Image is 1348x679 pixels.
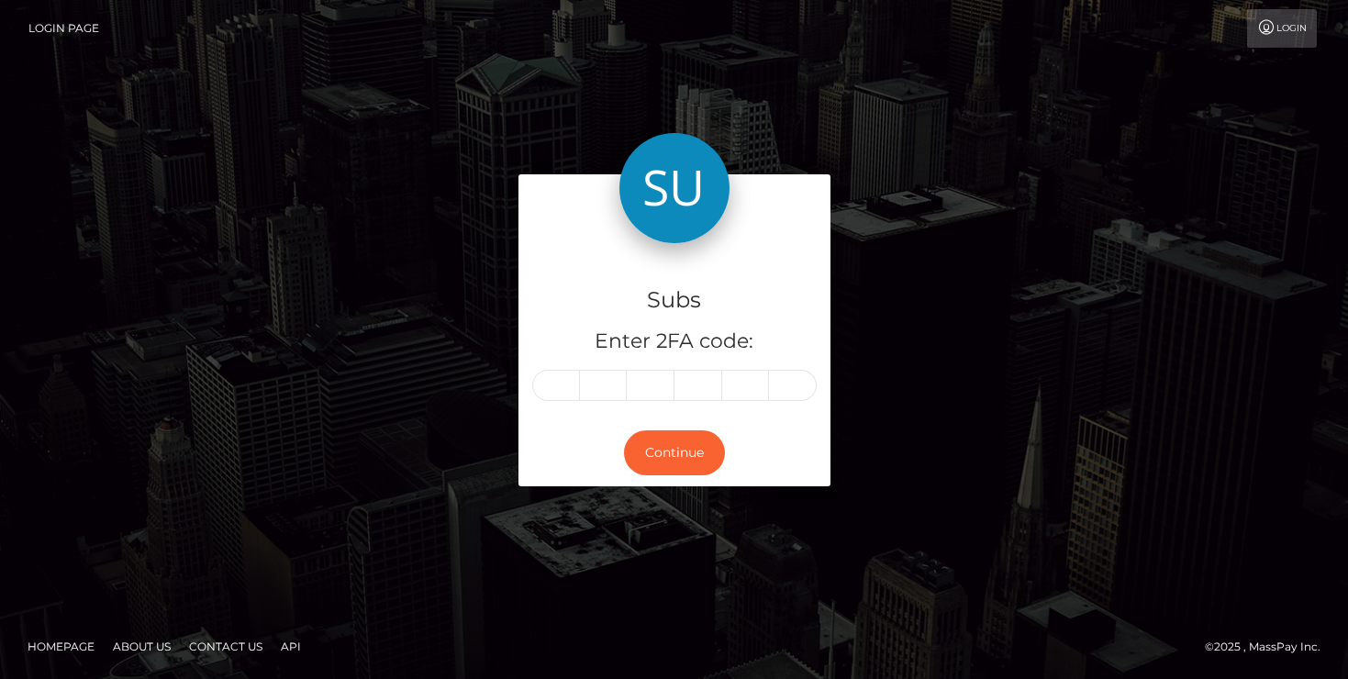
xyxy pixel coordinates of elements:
a: About Us [106,632,178,661]
div: © 2025 , MassPay Inc. [1205,637,1334,657]
a: Contact Us [182,632,270,661]
a: Homepage [20,632,102,661]
img: Subs [619,133,730,243]
button: Continue [624,430,725,475]
h4: Subs [532,284,817,317]
h5: Enter 2FA code: [532,328,817,356]
a: API [273,632,308,661]
a: Login [1247,9,1317,48]
a: Login Page [28,9,99,48]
